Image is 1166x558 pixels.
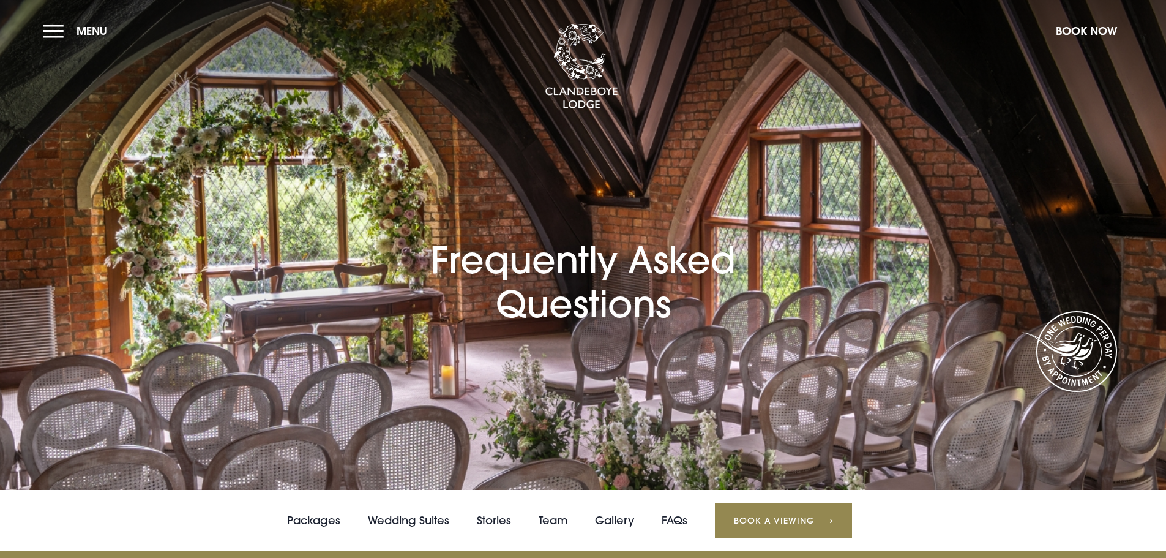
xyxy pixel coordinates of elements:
a: Gallery [595,511,634,530]
a: Packages [287,511,340,530]
span: Menu [77,24,107,38]
a: Stories [477,511,511,530]
a: Team [539,511,567,530]
a: Book a Viewing [715,503,852,538]
h1: Frequently Asked Questions [338,170,828,325]
button: Menu [43,18,113,44]
a: Wedding Suites [368,511,449,530]
button: Book Now [1050,18,1123,44]
img: Clandeboye Lodge [545,24,618,110]
a: FAQs [662,511,687,530]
